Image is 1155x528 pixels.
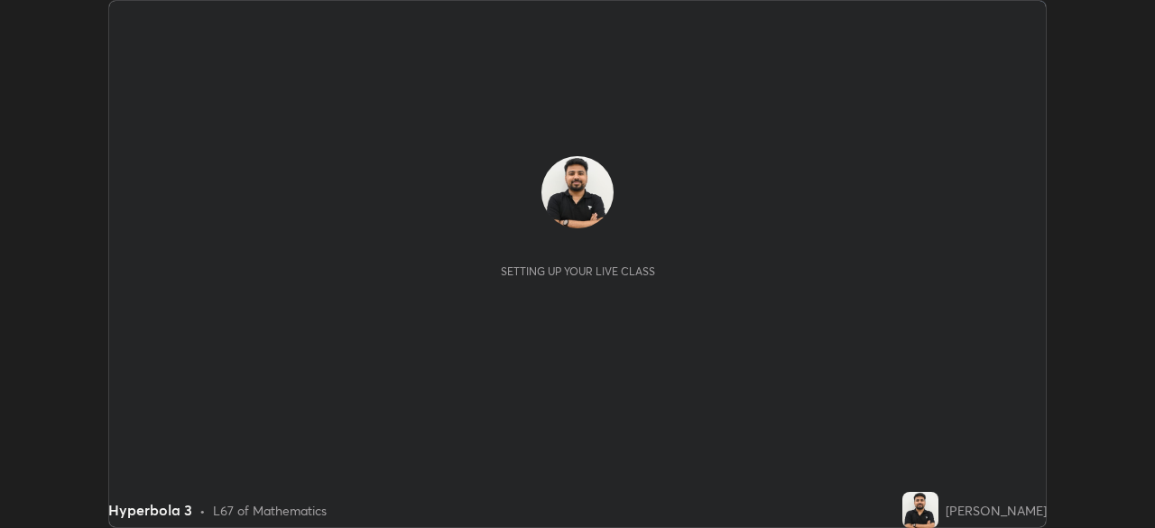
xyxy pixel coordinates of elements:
div: [PERSON_NAME] [946,501,1047,520]
div: L67 of Mathematics [213,501,327,520]
img: a9ba632262ef428287db51fe8869eec0.jpg [541,156,614,228]
img: a9ba632262ef428287db51fe8869eec0.jpg [902,492,938,528]
div: Hyperbola 3 [108,499,192,521]
div: • [199,501,206,520]
div: Setting up your live class [501,264,655,278]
